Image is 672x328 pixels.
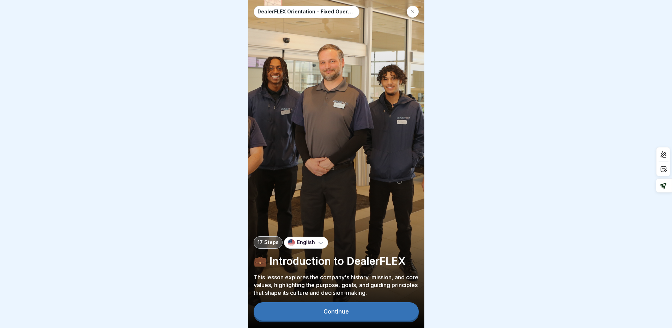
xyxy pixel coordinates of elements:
button: Continue [254,302,419,321]
p: 17 Steps [258,239,279,245]
p: English [297,239,315,245]
p: DealerFLEX Orientation - Fixed Operations Division [258,9,356,15]
p: 💼 Introduction to DealerFLEX [254,254,419,268]
img: us.svg [288,239,295,246]
div: Continue [323,308,349,315]
p: This lesson explores the company's history, mission, and core values, highlighting the purpose, g... [254,273,419,297]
